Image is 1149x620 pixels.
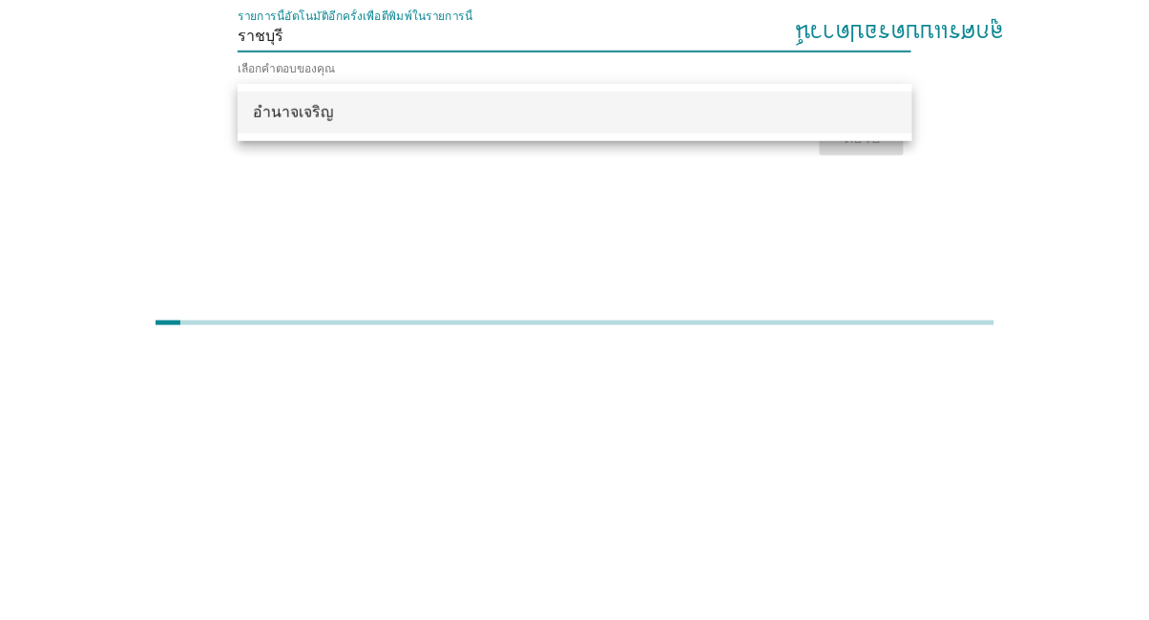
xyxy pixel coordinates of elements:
font: ลูกศรแบบดรอปดาวน์ [796,161,1005,184]
font: แสดงให้คุณเห็นที่ไหน? [238,230,462,257]
input: รายการนี้อัตโนมัติอีกครั้งเพื่อตีพิมพ์ในรายการนี้ [238,295,886,325]
font: ลูกศรแบบดรอปดาวน์ [796,299,1005,321]
font: อำนาจเจริญ [253,376,334,394]
font: เลือกคำตอบของคุณ [238,336,336,349]
font: ภาษาไทย [768,163,833,181]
